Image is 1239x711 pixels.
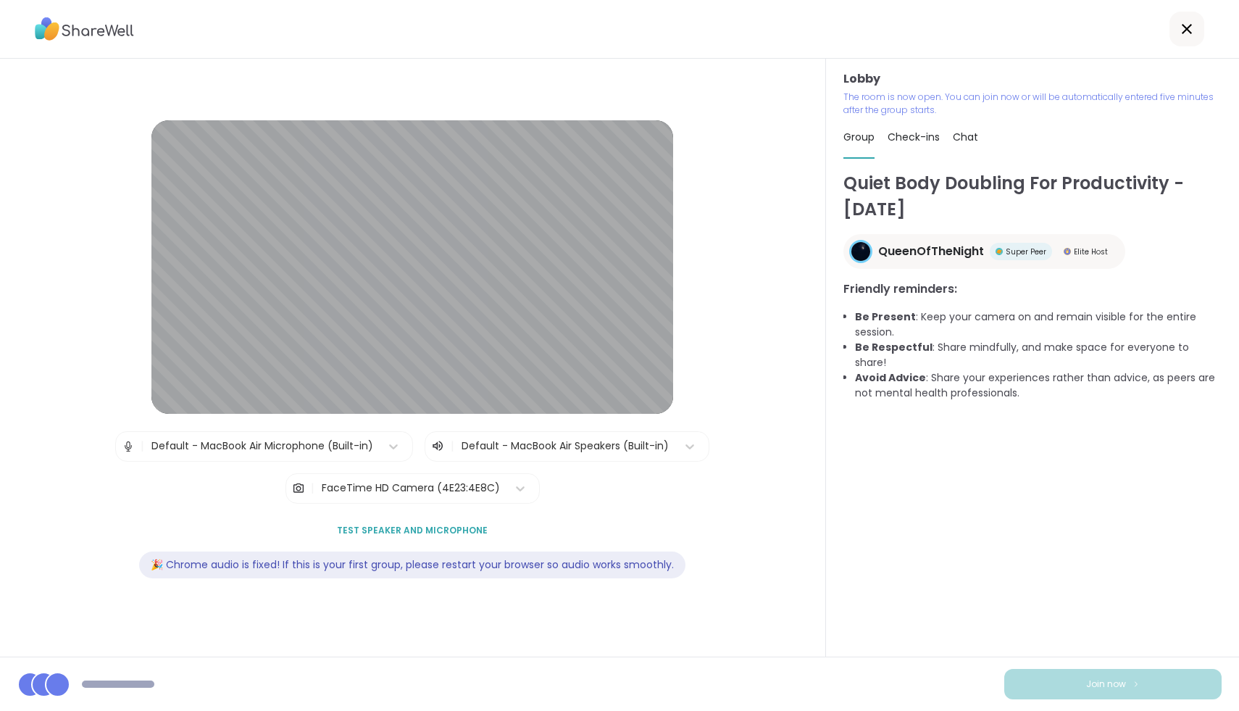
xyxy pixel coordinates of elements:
[151,438,373,454] div: Default - MacBook Air Microphone (Built-in)
[855,370,1222,401] li: : Share your experiences rather than advice, as peers are not mental health professionals.
[843,280,1222,298] h3: Friendly reminders:
[953,130,978,144] span: Chat
[451,438,454,455] span: |
[1004,669,1222,699] button: Join now
[855,309,916,324] b: Be Present
[855,340,1222,370] li: : Share mindfully, and make space for everyone to share!
[1006,246,1046,257] span: Super Peer
[322,481,500,496] div: FaceTime HD Camera (4E23:4E8C)
[855,370,926,385] b: Avoid Advice
[1132,680,1140,688] img: ShareWell Logomark
[878,243,984,260] span: QueenOfTheNight
[996,248,1003,255] img: Super Peer
[35,12,134,46] img: ShareWell Logo
[141,432,144,461] span: |
[843,130,875,144] span: Group
[843,70,1222,88] h3: Lobby
[855,309,1222,340] li: : Keep your camera on and remain visible for the entire session.
[1074,246,1108,257] span: Elite Host
[1064,248,1071,255] img: Elite Host
[331,515,493,546] button: Test speaker and microphone
[139,552,685,578] div: 🎉 Chrome audio is fixed! If this is your first group, please restart your browser so audio works ...
[855,340,933,354] b: Be Respectful
[122,432,135,461] img: Microphone
[1086,678,1126,691] span: Join now
[292,474,305,503] img: Camera
[843,91,1222,117] p: The room is now open. You can join now or will be automatically entered five minutes after the gr...
[337,524,488,537] span: Test speaker and microphone
[851,242,870,261] img: QueenOfTheNight
[888,130,940,144] span: Check-ins
[843,170,1222,223] h1: Quiet Body Doubling For Productivity - [DATE]
[311,474,314,503] span: |
[843,234,1125,269] a: QueenOfTheNightQueenOfTheNightSuper PeerSuper PeerElite HostElite Host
